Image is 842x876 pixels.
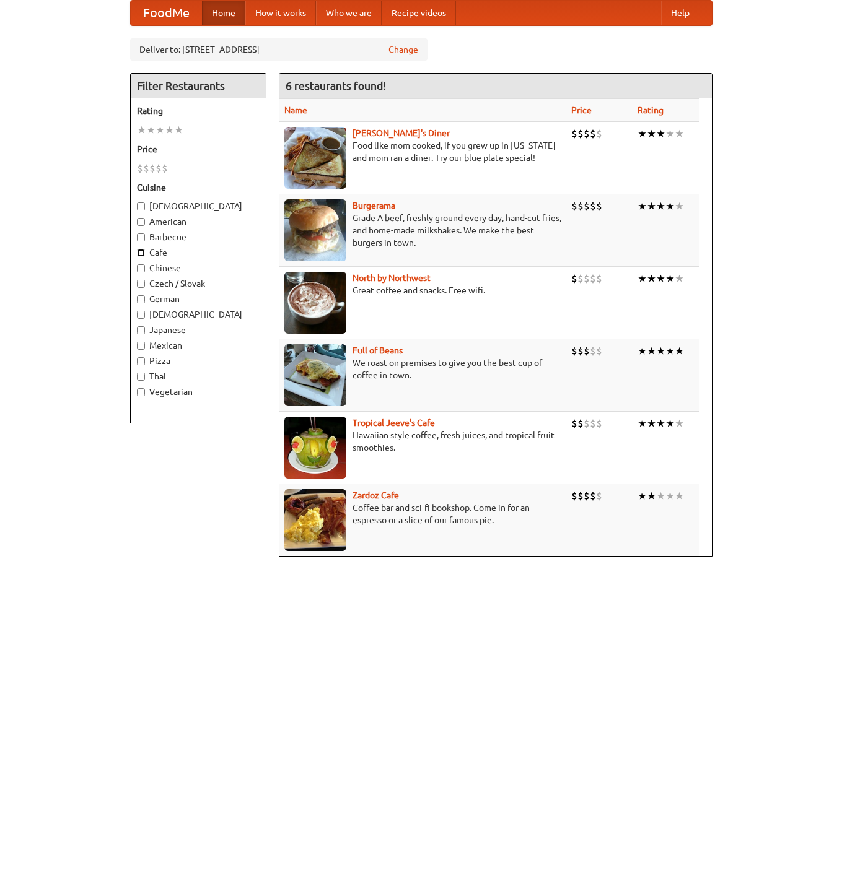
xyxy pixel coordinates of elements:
[137,215,260,228] label: American
[137,264,145,272] input: Chinese
[156,123,165,137] li: ★
[656,344,665,358] li: ★
[284,139,561,164] p: Food like mom cooked, if you grew up in [US_STATE] and mom ran a diner. Try our blue plate special!
[638,105,664,115] a: Rating
[284,357,561,381] p: We roast on premises to give you the best cup of coffee in town.
[174,123,183,137] li: ★
[353,418,435,428] a: Tropical Jeeve's Cafe
[137,355,260,367] label: Pizza
[143,162,149,175] li: $
[353,273,431,283] b: North by Northwest
[137,293,260,305] label: German
[590,199,596,213] li: $
[284,272,346,334] img: north.jpg
[665,344,675,358] li: ★
[137,218,145,226] input: American
[156,162,162,175] li: $
[162,162,168,175] li: $
[137,280,145,288] input: Czech / Slovak
[130,38,428,61] div: Deliver to: [STREET_ADDRESS]
[571,344,577,358] li: $
[590,344,596,358] li: $
[647,417,656,430] li: ★
[638,344,647,358] li: ★
[665,489,675,503] li: ★
[647,489,656,503] li: ★
[284,344,346,406] img: beans.jpg
[638,199,647,213] li: ★
[137,326,145,334] input: Japanese
[137,324,260,336] label: Japanese
[353,345,403,355] b: Full of Beans
[137,231,260,243] label: Barbecue
[665,272,675,285] li: ★
[665,199,675,213] li: ★
[137,181,260,194] h5: Cuisine
[577,199,584,213] li: $
[137,308,260,321] label: [DEMOGRAPHIC_DATA]
[137,386,260,398] label: Vegetarian
[284,417,346,479] img: jeeves.jpg
[675,272,684,285] li: ★
[137,200,260,212] label: [DEMOGRAPHIC_DATA]
[596,272,602,285] li: $
[571,272,577,285] li: $
[137,143,260,155] h5: Price
[577,489,584,503] li: $
[149,162,156,175] li: $
[571,105,592,115] a: Price
[137,202,145,210] input: [DEMOGRAPHIC_DATA]
[284,199,346,261] img: burgerama.jpg
[571,489,577,503] li: $
[137,357,145,365] input: Pizza
[137,233,145,241] input: Barbecue
[286,80,386,92] ng-pluralize: 6 restaurants found!
[665,127,675,141] li: ★
[584,272,590,285] li: $
[137,342,145,350] input: Mexican
[596,489,602,503] li: $
[353,490,399,500] b: Zardoz Cafe
[284,429,561,454] p: Hawaiian style coffee, fresh juices, and tropical fruit smoothies.
[584,417,590,430] li: $
[577,272,584,285] li: $
[584,489,590,503] li: $
[131,74,266,98] h4: Filter Restaurants
[137,262,260,274] label: Chinese
[665,417,675,430] li: ★
[590,272,596,285] li: $
[137,339,260,352] label: Mexican
[571,417,577,430] li: $
[584,199,590,213] li: $
[596,127,602,141] li: $
[661,1,699,25] a: Help
[382,1,456,25] a: Recipe videos
[137,388,145,396] input: Vegetarian
[656,272,665,285] li: ★
[137,311,145,319] input: [DEMOGRAPHIC_DATA]
[647,344,656,358] li: ★
[284,501,561,526] p: Coffee bar and sci-fi bookshop. Come in for an espresso or a slice of our famous pie.
[131,1,202,25] a: FoodMe
[638,489,647,503] li: ★
[137,295,145,303] input: German
[638,272,647,285] li: ★
[656,417,665,430] li: ★
[656,199,665,213] li: ★
[202,1,245,25] a: Home
[675,127,684,141] li: ★
[596,417,602,430] li: $
[316,1,382,25] a: Who we are
[675,199,684,213] li: ★
[137,162,143,175] li: $
[353,128,450,138] a: [PERSON_NAME]'s Diner
[137,246,260,259] label: Cafe
[638,127,647,141] li: ★
[137,373,145,381] input: Thai
[146,123,156,137] li: ★
[656,127,665,141] li: ★
[577,417,584,430] li: $
[284,284,561,297] p: Great coffee and snacks. Free wifi.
